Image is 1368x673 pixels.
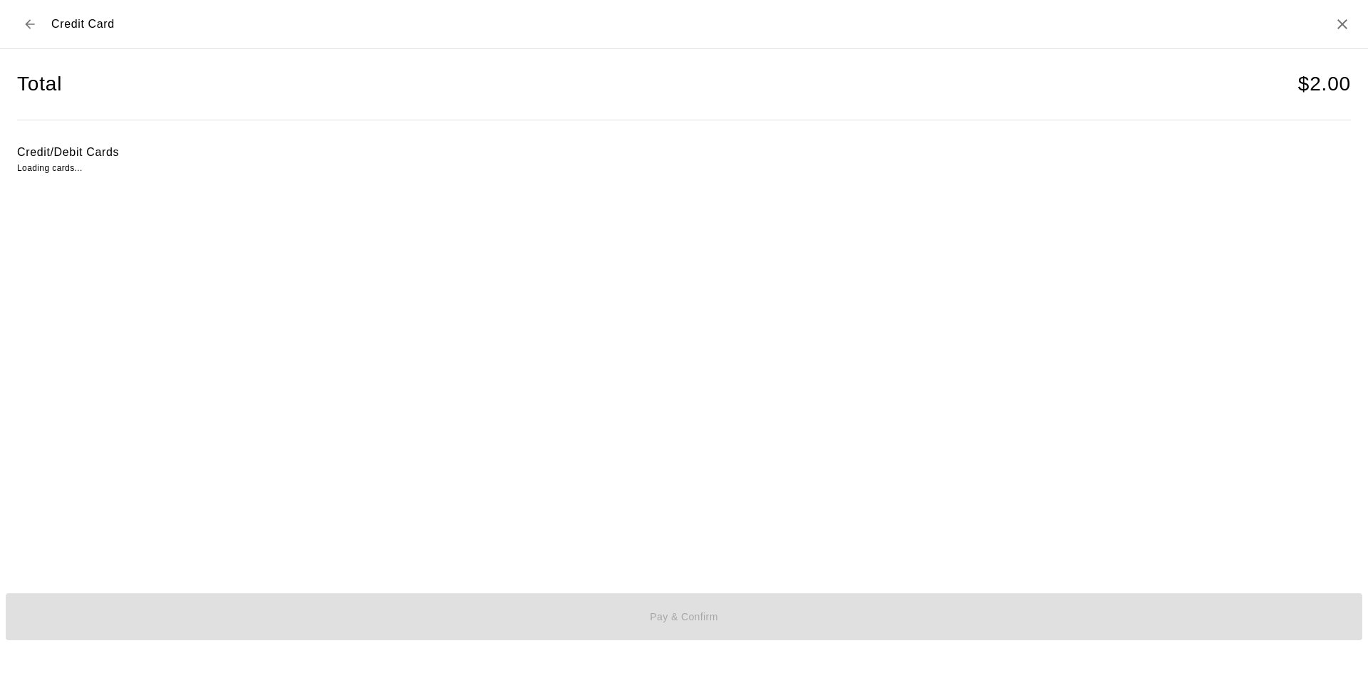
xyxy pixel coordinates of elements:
div: Credit Card [17,11,115,37]
h4: Total [17,72,62,97]
button: Close [1334,16,1351,33]
button: Back to checkout [17,11,43,37]
h6: Credit/Debit Cards [17,143,119,162]
span: Loading cards... [17,163,83,173]
h4: $ 2.00 [1298,72,1351,97]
